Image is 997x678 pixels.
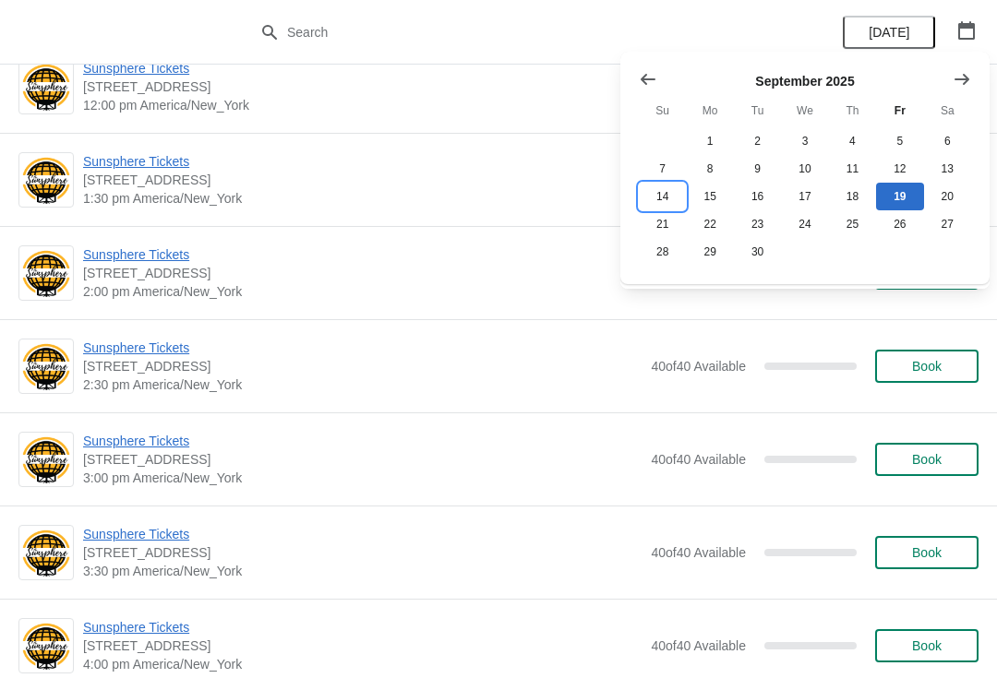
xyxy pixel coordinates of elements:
span: 3:00 pm America/New_York [83,469,642,487]
span: [STREET_ADDRESS] [83,264,642,282]
span: 1:30 pm America/New_York [83,189,642,208]
button: Friday September 26 2025 [876,210,923,238]
span: [STREET_ADDRESS] [83,77,642,96]
button: Sunday September 21 2025 [639,210,686,238]
button: Saturday September 27 2025 [924,210,971,238]
button: Book [875,536,979,569]
span: Book [912,452,942,467]
th: Friday [876,94,923,127]
img: Sunsphere Tickets | 810 Clinch Avenue, Knoxville, TN, USA | 2:00 pm America/New_York [19,248,73,299]
button: Monday September 29 2025 [686,238,733,266]
span: [STREET_ADDRESS] [83,450,642,469]
button: Book [875,350,979,383]
button: Tuesday September 23 2025 [734,210,781,238]
span: Sunsphere Tickets [83,339,642,357]
button: Today Friday September 19 2025 [876,183,923,210]
span: 4:00 pm America/New_York [83,655,642,673]
span: [DATE] [869,25,909,40]
span: [STREET_ADDRESS] [83,357,642,375]
button: Thursday September 11 2025 [829,155,876,183]
img: Sunsphere Tickets | 810 Clinch Avenue, Knoxville, TN, USA | 3:30 pm America/New_York [19,528,73,578]
span: 2:00 pm America/New_York [83,282,642,301]
img: Sunsphere Tickets | 810 Clinch Avenue, Knoxville, TN, USA | 1:30 pm America/New_York [19,155,73,206]
span: Book [912,359,942,374]
th: Monday [686,94,733,127]
button: Show next month, October 2025 [945,63,979,96]
button: Tuesday September 2 2025 [734,127,781,155]
button: Tuesday September 30 2025 [734,238,781,266]
span: 3:30 pm America/New_York [83,562,642,580]
button: Monday September 15 2025 [686,183,733,210]
span: Sunsphere Tickets [83,525,642,543]
th: Saturday [924,94,971,127]
button: [DATE] [843,16,935,49]
th: Wednesday [781,94,828,127]
button: Saturday September 20 2025 [924,183,971,210]
button: Monday September 1 2025 [686,127,733,155]
span: Sunsphere Tickets [83,245,642,264]
span: 12:00 pm America/New_York [83,96,642,114]
button: Book [875,443,979,476]
th: Thursday [829,94,876,127]
img: Sunsphere Tickets | 810 Clinch Avenue, Knoxville, TN, USA | 4:00 pm America/New_York [19,621,73,672]
span: 40 of 40 Available [651,452,746,467]
button: Sunday September 28 2025 [639,238,686,266]
button: Wednesday September 3 2025 [781,127,828,155]
button: Tuesday September 16 2025 [734,183,781,210]
button: Monday September 8 2025 [686,155,733,183]
span: Sunsphere Tickets [83,432,642,450]
button: Friday September 12 2025 [876,155,923,183]
span: Book [912,545,942,560]
button: Wednesday September 17 2025 [781,183,828,210]
button: Wednesday September 10 2025 [781,155,828,183]
span: Book [912,638,942,653]
img: Sunsphere Tickets | 810 Clinch Avenue, Knoxville, TN, USA | 2:30 pm America/New_York [19,341,73,392]
img: Sunsphere Tickets | 810 Clinch Avenue, Knoxville, TN, USA | 3:00 pm America/New_York [19,434,73,485]
button: Friday September 5 2025 [876,127,923,155]
span: [STREET_ADDRESS] [83,543,642,562]
span: 40 of 40 Available [651,359,746,374]
span: 40 of 40 Available [651,638,746,653]
button: Saturday September 6 2025 [924,127,971,155]
th: Sunday [639,94,686,127]
button: Sunday September 7 2025 [639,155,686,183]
button: Show previous month, August 2025 [631,63,665,96]
span: 40 of 40 Available [651,545,746,560]
span: [STREET_ADDRESS] [83,636,642,655]
button: Sunday September 14 2025 [639,183,686,210]
button: Monday September 22 2025 [686,210,733,238]
button: Book [875,629,979,662]
img: Sunsphere Tickets | 810 Clinch Avenue, Knoxville, TN, USA | 12:00 pm America/New_York [19,62,73,113]
button: Thursday September 18 2025 [829,183,876,210]
span: 2:30 pm America/New_York [83,375,642,394]
span: Sunsphere Tickets [83,618,642,636]
th: Tuesday [734,94,781,127]
span: [STREET_ADDRESS] [83,171,642,189]
button: Tuesday September 9 2025 [734,155,781,183]
button: Thursday September 4 2025 [829,127,876,155]
span: Sunsphere Tickets [83,152,642,171]
button: Saturday September 13 2025 [924,155,971,183]
button: Thursday September 25 2025 [829,210,876,238]
input: Search [286,16,748,49]
span: Sunsphere Tickets [83,59,642,77]
button: Wednesday September 24 2025 [781,210,828,238]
